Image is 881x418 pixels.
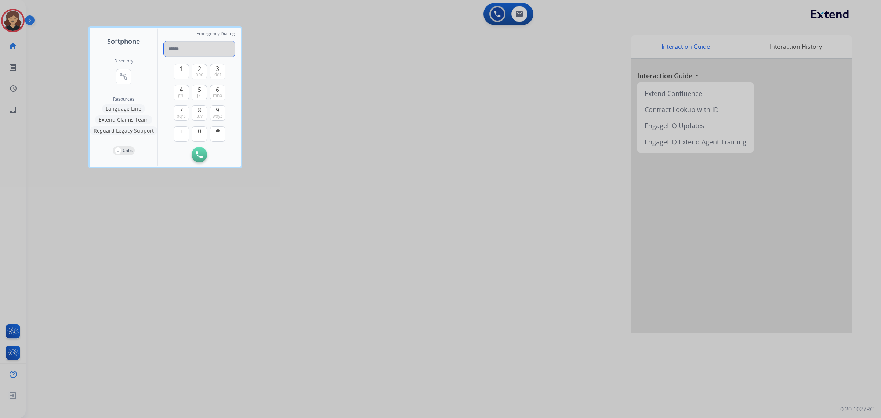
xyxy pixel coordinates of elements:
[210,126,225,142] button: #
[192,85,207,100] button: 5jkl
[178,93,184,98] span: ghi
[180,127,183,136] span: +
[196,31,235,37] span: Emergency Dialing
[192,126,207,142] button: 0
[210,105,225,121] button: 9wxyz
[198,106,201,115] span: 8
[123,147,133,154] p: Calls
[174,105,189,121] button: 7pqrs
[174,126,189,142] button: +
[113,96,134,102] span: Resources
[180,106,183,115] span: 7
[216,85,219,94] span: 6
[180,85,183,94] span: 4
[174,85,189,100] button: 4ghi
[196,151,203,158] img: call-button
[216,106,219,115] span: 9
[119,72,128,81] mat-icon: connect_without_contact
[840,405,874,414] p: 0.20.1027RC
[90,126,157,135] button: Reguard Legacy Support
[114,58,133,64] h2: Directory
[213,93,222,98] span: mno
[95,115,152,124] button: Extend Claims Team
[192,64,207,79] button: 2abc
[198,127,201,136] span: 0
[213,113,222,119] span: wxyz
[198,85,201,94] span: 5
[216,127,220,136] span: #
[196,72,203,78] span: abc
[107,36,140,46] span: Softphone
[174,64,189,79] button: 1
[198,64,201,73] span: 2
[210,64,225,79] button: 3def
[197,93,202,98] span: jkl
[102,104,145,113] button: Language Line
[196,113,203,119] span: tuv
[180,64,183,73] span: 1
[210,85,225,100] button: 6mno
[214,72,221,78] span: def
[113,146,135,155] button: 0Calls
[115,147,121,154] p: 0
[216,64,219,73] span: 3
[192,105,207,121] button: 8tuv
[177,113,186,119] span: pqrs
